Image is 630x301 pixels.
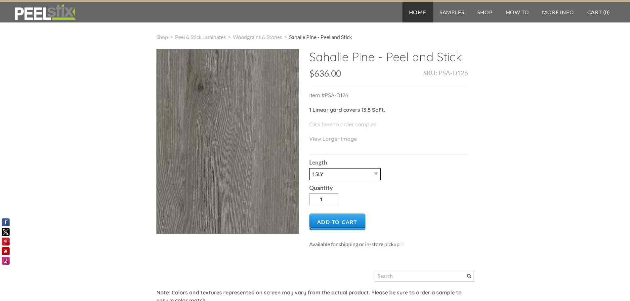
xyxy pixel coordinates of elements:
span: > [168,34,175,40]
a: Add to Cart [309,213,366,230]
a: Shop [156,34,168,40]
a: Samples [433,2,471,22]
img: REFACE SUPPLIES [13,4,77,20]
span: Search [467,274,471,278]
a: Cart (0) [581,2,617,22]
a: Home [402,2,433,22]
a: Shop [471,2,499,22]
a: More Info [535,2,580,22]
h2: Sahalie Pine - Peel and Stick [309,49,468,69]
span: > [282,34,289,40]
span: $636.00 [309,68,341,79]
b: Length [309,159,327,166]
a: Woodgrains & Stones [233,34,282,40]
a: Click here to order samples [309,121,376,128]
b: SKU: [423,69,437,77]
b: Quantity [309,184,333,191]
span: PSA-D126 [439,69,468,77]
input: Search [375,270,474,282]
span: 0 [605,9,608,15]
a: View Larger Image [309,135,357,142]
strong: 1 Linear yard covers 13.5 SqFt. [309,106,385,113]
a: Peel & Stick Laminates [175,34,226,40]
a: How To [499,2,536,22]
span: Sahalie Pine - Peel and Stick [289,34,352,40]
span: > [226,34,233,40]
span: Available for shipping or in-store pickup [309,241,399,247]
p: Item #PSA-D126 [309,91,468,106]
